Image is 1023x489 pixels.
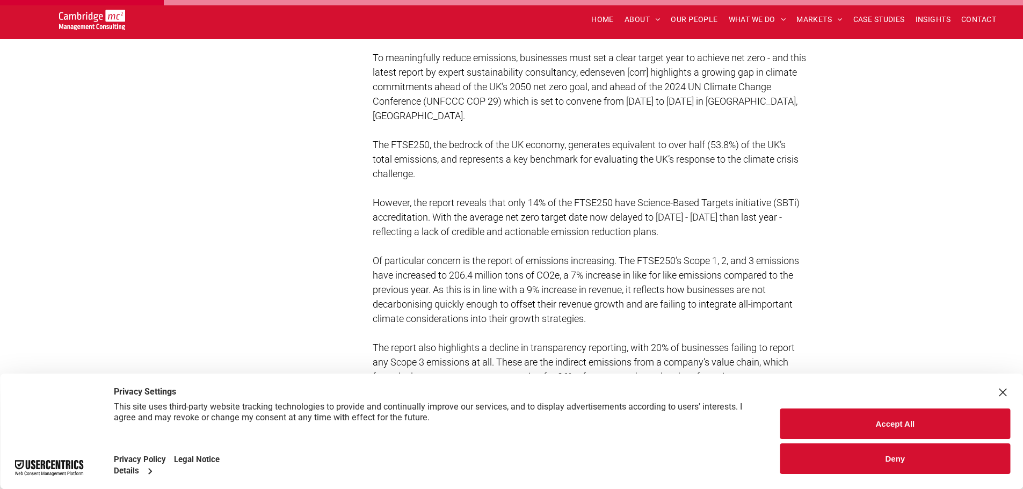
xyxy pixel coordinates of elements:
a: WHAT WE DO [723,11,792,28]
a: OUR PEOPLE [665,11,723,28]
span: The FTSE250, the bedrock of the UK economy, generates equivalent to over half (53.8%) of the UK’s... [373,139,799,179]
a: MARKETS [791,11,847,28]
a: HOME [586,11,619,28]
a: CASE STUDIES [848,11,910,28]
img: Go to Homepage [59,10,125,30]
a: CONTACT [956,11,1002,28]
span: However, the report reveals that only 14% of the FTSE250 have Science-Based Targets initiative (S... [373,197,800,237]
span: Of particular concern is the report of emissions increasing. The FTSE250’s Scope 1, 2, and 3 emis... [373,255,799,324]
span: To meaningfully reduce emissions, businesses must set a clear target year to achieve net zero - a... [373,52,806,121]
a: ABOUT [619,11,666,28]
a: Your Business Transformed | Cambridge Management Consulting [59,11,125,23]
a: INSIGHTS [910,11,956,28]
span: The report also highlights a decline in transparency reporting, with 20% of businesses failing to... [373,342,795,382]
